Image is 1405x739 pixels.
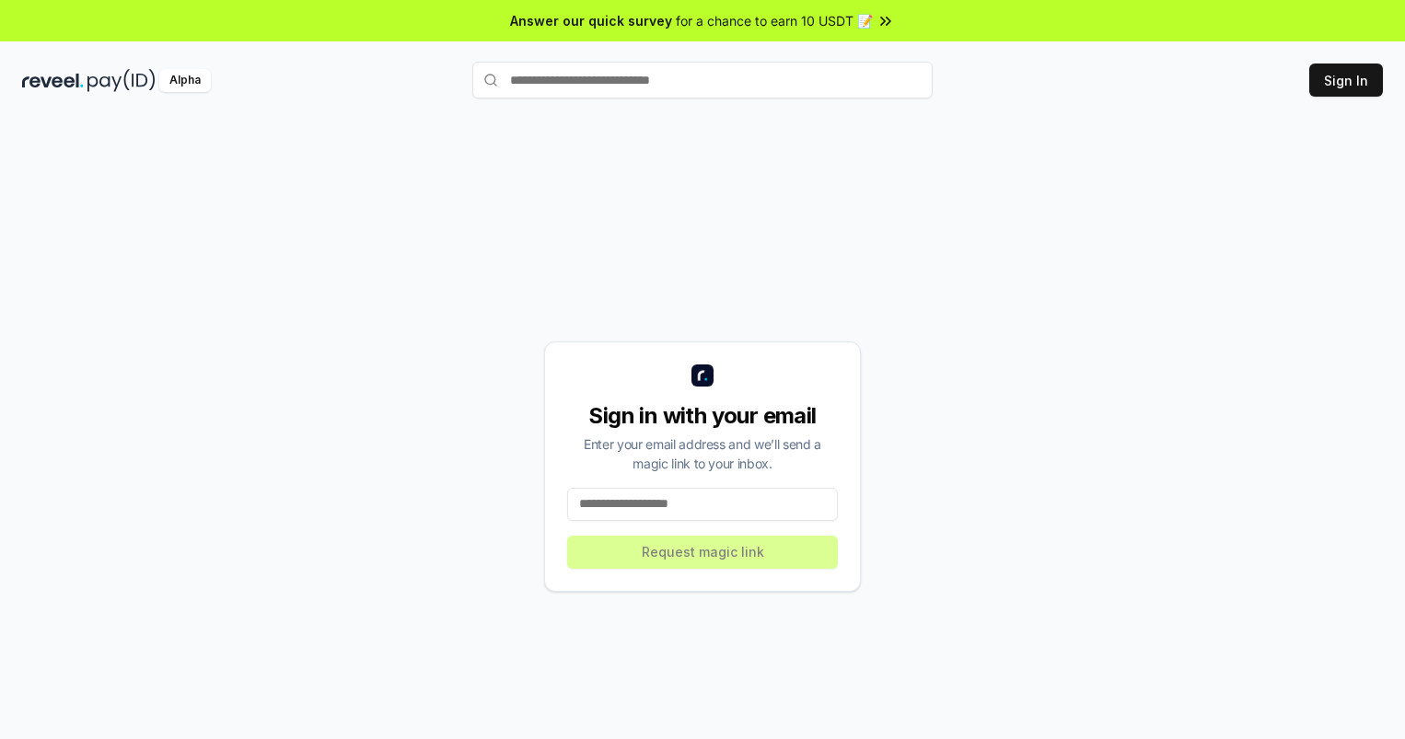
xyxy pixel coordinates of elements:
img: reveel_dark [22,69,84,92]
div: Alpha [159,69,211,92]
button: Sign In [1309,64,1383,97]
span: for a chance to earn 10 USDT 📝 [676,11,873,30]
img: pay_id [87,69,156,92]
img: logo_small [691,364,714,387]
div: Enter your email address and we’ll send a magic link to your inbox. [567,434,838,473]
span: Answer our quick survey [510,11,672,30]
div: Sign in with your email [567,401,838,431]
